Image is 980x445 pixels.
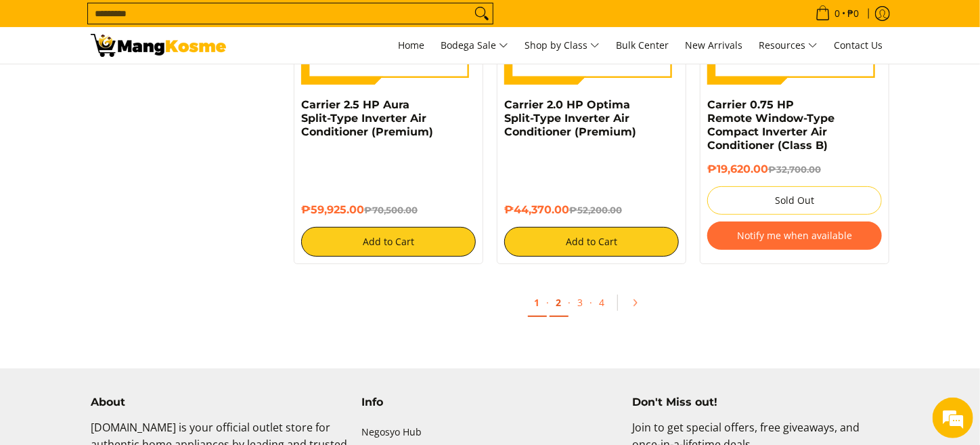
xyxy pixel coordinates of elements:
a: Shop by Class [518,27,606,64]
del: ₱32,700.00 [768,164,821,175]
h4: Info [361,396,619,409]
a: New Arrivals [678,27,749,64]
h4: Don't Miss out! [632,396,889,409]
a: Contact Us [827,27,889,64]
button: Notify me when available [707,221,882,250]
button: Sold Out [707,186,882,215]
button: Add to Cart [504,227,679,257]
a: 2 [550,289,569,317]
a: Carrier 2.5 HP Aura Split-Type Inverter Air Conditioner (Premium) [301,98,433,138]
span: · [590,296,593,309]
nav: Main Menu [240,27,889,64]
span: We're online! [79,135,187,272]
span: Contact Us [834,39,883,51]
span: Shop by Class [525,37,600,54]
a: 3 [571,289,590,316]
span: New Arrivals [685,39,742,51]
del: ₱52,200.00 [569,205,622,215]
span: · [547,296,550,309]
textarea: Type your message and hit 'Enter' [7,299,258,346]
span: Home [398,39,424,51]
del: ₱70,500.00 [364,205,418,215]
h6: ₱19,620.00 [707,163,882,176]
span: 0 [832,9,842,18]
a: Bodega Sale [434,27,515,64]
a: Home [391,27,431,64]
button: Add to Cart [301,227,476,257]
h6: ₱44,370.00 [504,203,679,217]
a: 4 [593,289,612,316]
span: Resources [759,37,818,54]
ul: Pagination [287,284,896,328]
span: ₱0 [845,9,861,18]
a: Negosyo Hub [361,419,619,445]
span: Bodega Sale [441,37,508,54]
a: Carrier 0.75 HP Remote Window-Type Compact Inverter Air Conditioner (Class B) [707,98,834,152]
img: Bodega Sale Aircon l Mang Kosme: Home Appliances Warehouse Sale [91,34,226,57]
button: Search [471,3,493,24]
a: Resources [752,27,824,64]
a: 1 [528,289,547,317]
span: Bulk Center [616,39,669,51]
a: Carrier 2.0 HP Optima Split-Type Inverter Air Conditioner (Premium) [504,98,636,138]
h6: ₱59,925.00 [301,203,476,217]
span: • [811,6,863,21]
div: Chat with us now [70,76,227,93]
span: · [569,296,571,309]
h4: About [91,396,348,409]
div: Minimize live chat window [222,7,254,39]
a: Bulk Center [609,27,675,64]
